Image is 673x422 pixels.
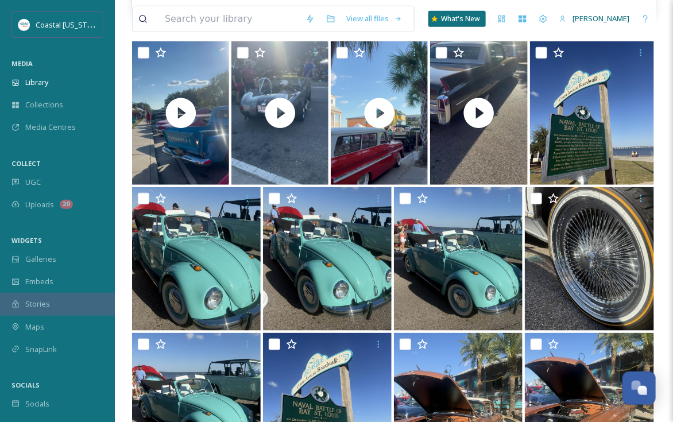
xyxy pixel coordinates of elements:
span: Stories [25,299,50,309]
button: Open Chat [622,371,656,405]
img: thumbnail [430,41,527,185]
input: Search your library [159,6,300,32]
span: [PERSON_NAME] [573,13,629,24]
span: Embeds [25,276,53,287]
span: MEDIA [11,59,33,68]
span: SnapLink [25,344,57,355]
span: Maps [25,322,44,332]
a: [PERSON_NAME] [554,7,635,30]
img: thumbnail [132,41,229,185]
img: Cruisin the Coast 2025 (72).jpeg [394,187,523,331]
span: Library [25,77,48,88]
img: thumbnail [331,41,428,185]
img: download%20%281%29.jpeg [18,19,30,30]
span: Galleries [25,254,56,265]
span: WIDGETS [11,236,42,245]
span: Socials [25,398,49,409]
span: UGC [25,177,41,188]
span: SOCIALS [11,381,40,389]
span: Coastal [US_STATE] [36,19,102,30]
span: Uploads [25,199,54,210]
div: 20 [60,200,73,209]
span: COLLECT [11,159,41,168]
img: Cruisin the Coast 2025 (85).jpeg [525,187,653,331]
img: Cruisin the Coast 2025 (26).jpeg [263,187,392,331]
span: Collections [25,99,63,110]
img: thumbnail [231,41,328,185]
span: Media Centres [25,122,76,133]
a: What's New [428,11,486,27]
img: Cruisin the Coast 2025 (77).jpeg [132,187,261,331]
a: View all files [341,7,408,30]
img: Cruisin the Coast 2025 (69).jpeg [530,41,654,185]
